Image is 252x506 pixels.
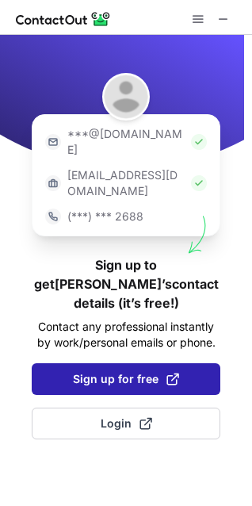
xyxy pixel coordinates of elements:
[45,175,61,191] img: https://contactout.com/extension/app/static/media/login-work-icon.638a5007170bc45168077fde17b29a1...
[191,134,207,150] img: Check Icon
[32,408,220,439] button: Login
[16,10,111,29] img: ContactOut v5.3.10
[67,126,185,158] p: ***@[DOMAIN_NAME]
[191,175,207,191] img: Check Icon
[32,319,220,351] p: Contact any professional instantly by work/personal emails or phone.
[67,167,185,199] p: [EMAIL_ADDRESS][DOMAIN_NAME]
[45,134,61,150] img: https://contactout.com/extension/app/static/media/login-email-icon.f64bce713bb5cd1896fef81aa7b14a...
[32,255,220,312] h1: Sign up to get [PERSON_NAME]’s contact details (it’s free!)
[102,73,150,121] img: Rohit Pandey
[45,209,61,224] img: https://contactout.com/extension/app/static/media/login-phone-icon.bacfcb865e29de816d437549d7f4cb...
[101,416,152,431] span: Login
[32,363,220,395] button: Sign up for free
[73,371,179,387] span: Sign up for free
